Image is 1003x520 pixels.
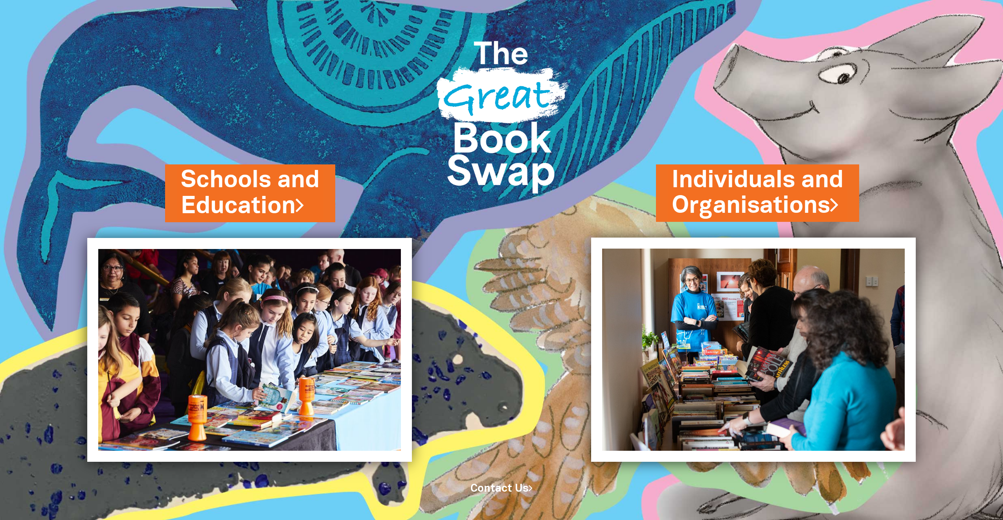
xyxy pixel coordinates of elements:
a: Schools andEducation [181,164,320,222]
a: Individuals andOrganisations [672,164,843,222]
img: Individuals and Organisations [591,238,916,462]
a: Contact Us [470,484,533,494]
img: Schools and Education [87,238,412,462]
img: Great Bookswap logo [424,9,579,216]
